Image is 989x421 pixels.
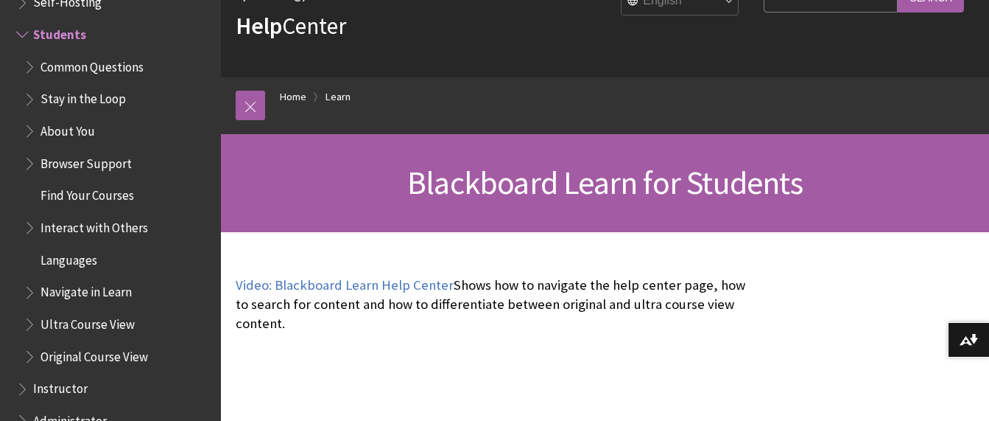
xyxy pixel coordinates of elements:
span: Students [33,22,86,42]
a: Learn [325,88,351,106]
span: Ultra Course View [41,312,135,332]
span: Browser Support [41,151,132,171]
span: Stay in the Loop [41,87,126,107]
a: HelpCenter [236,11,346,41]
span: Original Course View [41,344,148,364]
p: Shows how to navigate the help center page, how to search for content and how to differentiate be... [236,276,756,334]
span: Common Questions [41,55,144,74]
span: Instructor [33,377,88,397]
span: About You [41,119,95,139]
span: Navigate in Learn [41,280,132,300]
span: Languages [41,248,97,268]
span: Find Your Courses [41,184,134,203]
strong: Help [236,11,282,41]
span: Interact with Others [41,215,148,235]
a: Video: Blackboard Learn Help Center [236,276,454,294]
a: Home [280,88,306,106]
span: Blackboard Learn for Students [407,162,803,203]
